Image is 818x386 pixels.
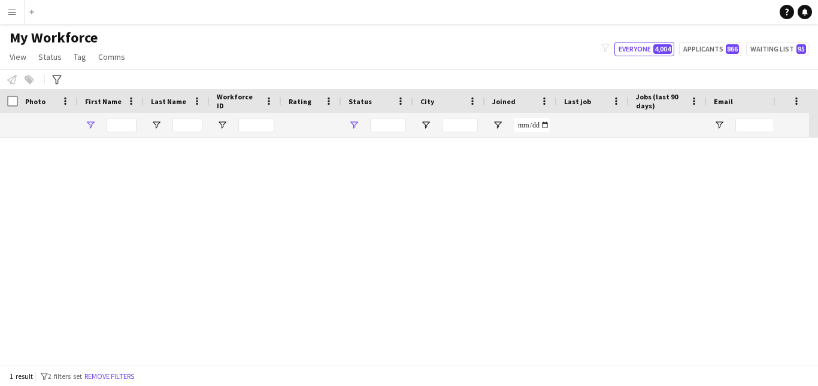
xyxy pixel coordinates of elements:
span: Tag [74,51,86,62]
a: View [5,49,31,65]
span: Comms [98,51,125,62]
button: Applicants866 [679,42,741,56]
a: Tag [69,49,91,65]
span: 866 [726,44,739,54]
span: View [10,51,26,62]
button: Open Filter Menu [492,120,503,130]
input: First Name Filter Input [107,118,137,132]
button: Open Filter Menu [85,120,96,130]
span: My Workforce [10,29,98,47]
span: Status [349,97,372,106]
a: Comms [93,49,130,65]
span: 2 filters set [48,372,82,381]
button: Open Filter Menu [714,120,725,130]
input: City Filter Input [442,118,478,132]
span: Photo [25,97,46,106]
button: Everyone4,004 [614,42,674,56]
input: Joined Filter Input [514,118,550,132]
app-action-btn: Advanced filters [50,72,64,87]
a: Status [34,49,66,65]
span: Joined [492,97,516,106]
button: Open Filter Menu [151,120,162,130]
button: Open Filter Menu [217,120,228,130]
span: Jobs (last 90 days) [636,92,685,110]
button: Remove filters [82,370,137,383]
span: 4,004 [653,44,672,54]
span: Last Name [151,97,186,106]
span: First Name [85,97,122,106]
span: Workforce ID [217,92,260,110]
span: 95 [796,44,806,54]
span: Email [714,97,733,106]
span: Status [38,51,62,62]
button: Open Filter Menu [349,120,359,130]
input: Last Name Filter Input [172,118,202,132]
button: Open Filter Menu [420,120,431,130]
span: Last job [564,97,591,106]
span: Rating [289,97,311,106]
span: City [420,97,434,106]
input: Workforce ID Filter Input [238,118,274,132]
button: Waiting list95 [746,42,808,56]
